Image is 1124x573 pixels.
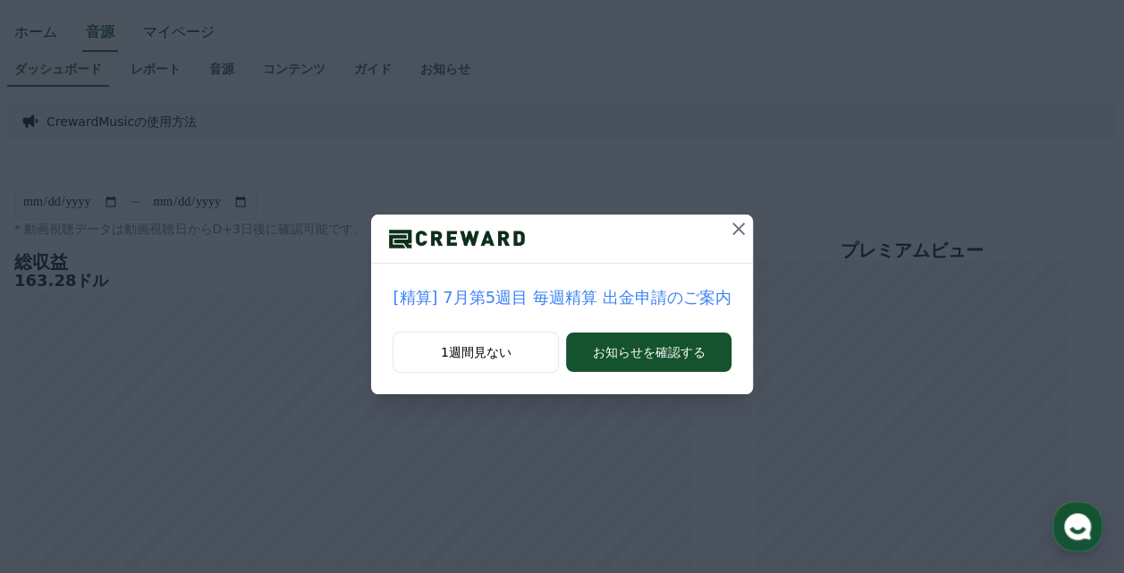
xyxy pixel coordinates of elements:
a: [精算] 7月第5週目 毎週精算 出金申請のご案内 [393,285,731,310]
a: チャット [118,425,231,469]
a: 設定 [231,425,343,469]
img: ロゴ [371,225,543,252]
font: お知らせを確認する [592,343,705,361]
span: 設定 [276,451,298,466]
a: ホーム [5,425,118,469]
button: お知らせを確認する [566,333,731,372]
span: チャット [153,452,196,467]
button: 1週間見ない [393,332,559,373]
span: ホーム [46,451,78,466]
font: 1週間見ない [441,343,511,361]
